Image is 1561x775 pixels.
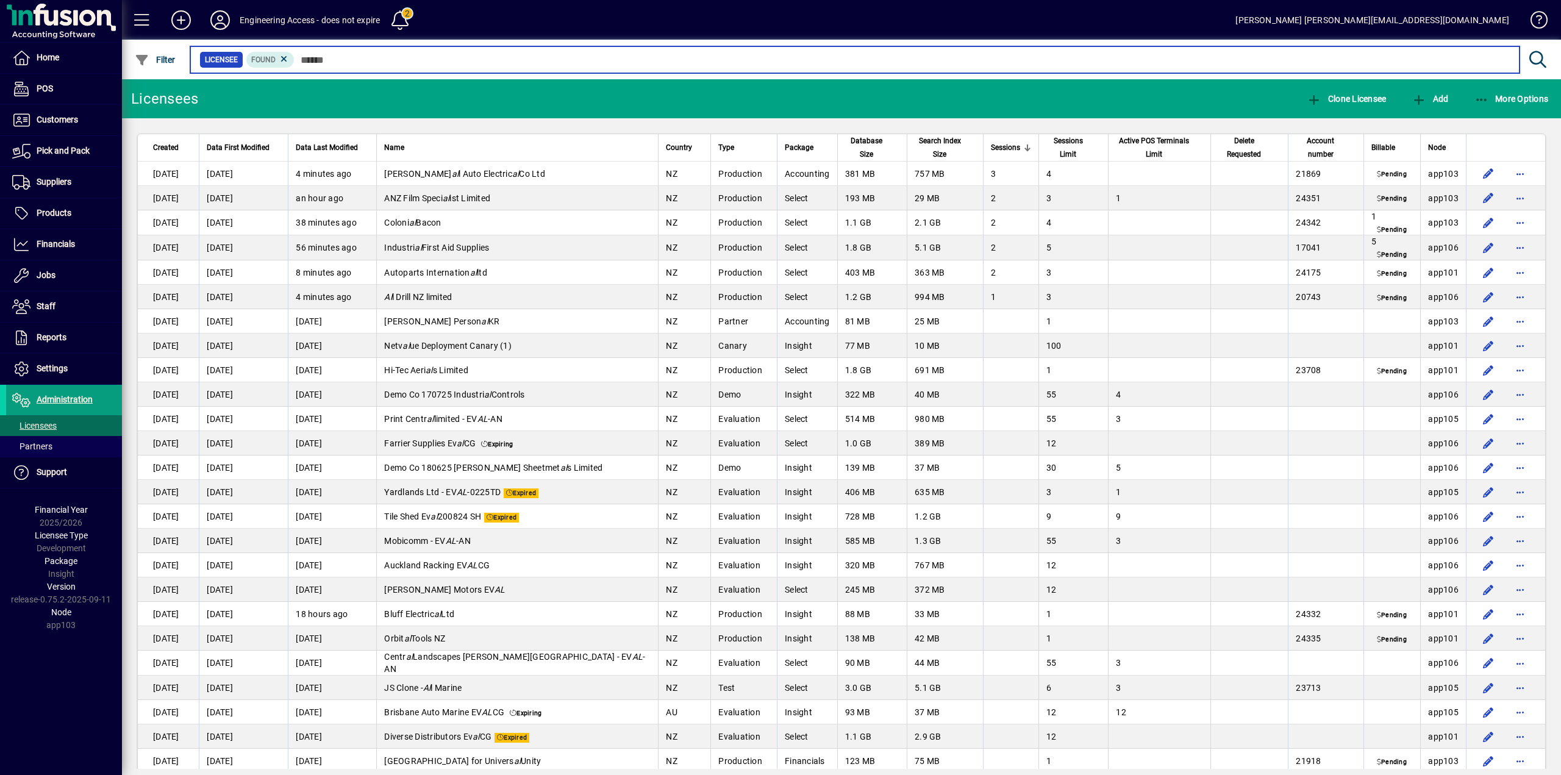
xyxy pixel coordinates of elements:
[296,141,369,154] div: Data Last Modified
[384,316,499,326] span: [PERSON_NAME] Person KR
[6,136,122,166] a: Pick and Pack
[427,414,434,424] em: al
[1288,186,1363,210] td: 24351
[384,141,404,154] span: Name
[1510,653,1530,673] button: More options
[37,146,90,155] span: Pick and Pack
[1510,287,1530,307] button: More options
[1510,434,1530,453] button: More options
[426,365,433,375] em: al
[837,407,907,431] td: 514 MB
[1479,580,1498,599] button: Edit
[1510,360,1530,380] button: More options
[384,390,524,399] span: Demo Co 170725 Industri Controls
[1108,407,1210,431] td: 3
[6,105,122,135] a: Customers
[246,52,295,68] mat-chip: Found Status: Found
[6,198,122,229] a: Products
[384,193,490,203] span: ANZ Film Speci ist Limited
[1374,170,1409,180] span: Pending
[37,177,71,187] span: Suppliers
[1479,507,1498,526] button: Edit
[288,431,376,455] td: [DATE]
[718,141,734,154] span: Type
[1479,336,1498,355] button: Edit
[384,218,441,227] span: Coloni Bacon
[6,354,122,384] a: Settings
[1374,366,1409,376] span: Pending
[1479,434,1498,453] button: Edit
[658,358,710,382] td: NZ
[296,141,358,154] span: Data Last Modified
[1479,287,1498,307] button: Edit
[845,134,889,161] span: Database Size
[199,407,288,431] td: [DATE]
[402,341,410,351] em: al
[1428,268,1459,277] span: app101.prod.infusionbusinesssoftware.com
[1479,604,1498,624] button: Edit
[710,358,777,382] td: Production
[37,208,71,218] span: Products
[1510,727,1530,746] button: More options
[384,169,545,179] span: [PERSON_NAME] l Auto Electric Co Ltd
[1046,134,1101,161] div: Sessions Limit
[37,84,53,93] span: POS
[37,270,55,280] span: Jobs
[199,358,288,382] td: [DATE]
[288,358,376,382] td: [DATE]
[1479,702,1498,722] button: Edit
[837,382,907,407] td: 322 MB
[6,43,122,73] a: Home
[6,229,122,260] a: Financials
[837,285,907,309] td: 1.2 GB
[384,365,468,375] span: Hi-Tec Aeri s Limited
[1479,213,1498,232] button: Edit
[777,334,837,358] td: Insight
[138,334,199,358] td: [DATE]
[907,382,983,407] td: 40 MB
[845,134,900,161] div: Database Size
[384,414,502,424] span: Print Centr limited - EV -AN
[1479,555,1498,575] button: Edit
[37,52,59,62] span: Home
[6,291,122,322] a: Staff
[907,358,983,382] td: 691 MB
[138,309,199,334] td: [DATE]
[199,382,288,407] td: [DATE]
[1046,134,1090,161] span: Sessions Limit
[138,186,199,210] td: [DATE]
[138,210,199,235] td: [DATE]
[1038,210,1108,235] td: 4
[777,260,837,285] td: Select
[777,431,837,455] td: Select
[777,186,837,210] td: Select
[1374,251,1409,260] span: Pending
[443,193,450,203] em: al
[1428,292,1459,302] span: app106.prod.infusionbusinesssoftware.com
[1510,482,1530,502] button: More options
[6,415,122,436] a: Licensees
[907,210,983,235] td: 2.1 GB
[415,243,422,252] em: al
[288,407,376,431] td: [DATE]
[1038,431,1108,455] td: 12
[1038,334,1108,358] td: 100
[710,431,777,455] td: Evaluation
[1510,188,1530,208] button: More options
[658,235,710,260] td: NZ
[1510,678,1530,698] button: More options
[1428,438,1459,448] span: app106.prod.infusionbusinesssoftware.com
[1428,341,1459,351] span: app101.prod.infusionbusinesssoftware.com
[837,309,907,334] td: 81 MB
[983,260,1038,285] td: 2
[12,441,52,451] span: Partners
[6,323,122,353] a: Reports
[907,285,983,309] td: 994 MB
[207,141,270,154] span: Data First Modified
[658,260,710,285] td: NZ
[153,141,179,154] span: Created
[1307,94,1386,104] span: Clone Licensee
[1479,458,1498,477] button: Edit
[1479,360,1498,380] button: Edit
[288,285,376,309] td: 4 minutes ago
